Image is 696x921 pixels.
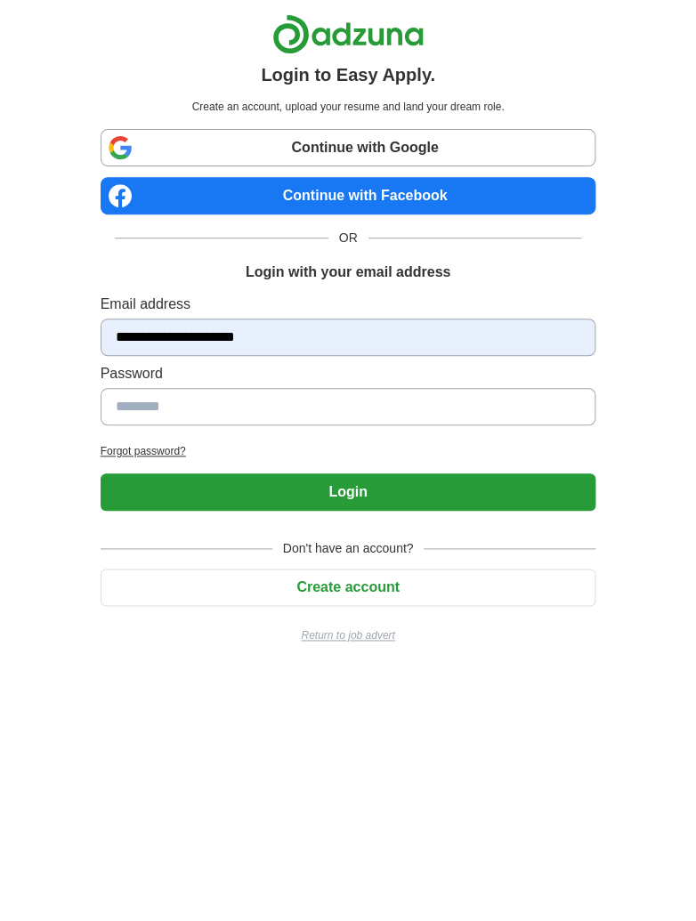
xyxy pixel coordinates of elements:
[246,262,450,283] h1: Login with your email address
[101,473,596,511] button: Login
[101,363,596,384] label: Password
[101,129,596,166] a: Continue with Google
[261,61,435,88] h1: Login to Easy Apply.
[101,294,596,315] label: Email address
[328,229,368,247] span: OR
[101,569,596,606] button: Create account
[272,539,425,558] span: Don't have an account?
[272,14,424,54] img: Adzuna logo
[101,627,596,643] a: Return to job advert
[101,579,596,594] a: Create account
[104,99,593,115] p: Create an account, upload your resume and land your dream role.
[101,177,596,214] a: Continue with Facebook
[101,443,596,459] a: Forgot password?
